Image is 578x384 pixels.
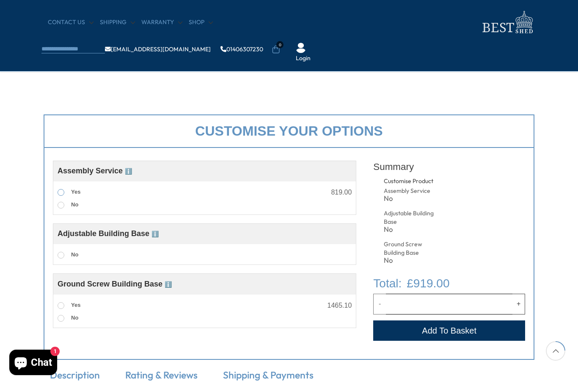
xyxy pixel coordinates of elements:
span: No [71,201,78,208]
span: ℹ️ [151,231,159,237]
div: Ground Screw Building Base [384,240,436,257]
span: No [71,314,78,321]
span: Yes [71,302,80,308]
a: Warranty [141,18,182,27]
a: Shop [189,18,213,27]
span: Adjustable Building Base [58,229,159,238]
button: Decrease quantity [373,294,386,314]
span: Ground Screw Building Base [58,280,172,288]
span: Assembly Service [58,167,132,175]
span: ℹ️ [165,281,172,288]
span: 0 [276,41,283,48]
input: Quantity [386,294,512,314]
span: No [71,251,78,258]
inbox-online-store-chat: Shopify online store chat [7,350,60,377]
div: 1465.10 [327,302,352,309]
div: Adjustable Building Base [384,209,436,226]
a: 0 [272,45,280,54]
a: [EMAIL_ADDRESS][DOMAIN_NAME] [105,46,211,52]
div: No [384,226,436,233]
a: CONTACT US [48,18,94,27]
div: Customise Product [384,177,465,186]
div: Assembly Service [384,187,436,195]
a: Login [296,54,311,63]
span: ℹ️ [125,168,132,175]
a: 01406307230 [220,46,263,52]
div: Customise your options [44,114,534,148]
a: Shipping [100,18,135,27]
span: Yes [71,189,80,195]
img: User Icon [296,43,306,53]
button: Increase quantity [512,294,525,314]
span: £919.00 [407,275,449,292]
div: 819.00 [331,189,352,196]
div: Summary [373,156,525,177]
div: No [384,257,436,264]
div: No [384,195,436,202]
img: logo [477,8,537,36]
